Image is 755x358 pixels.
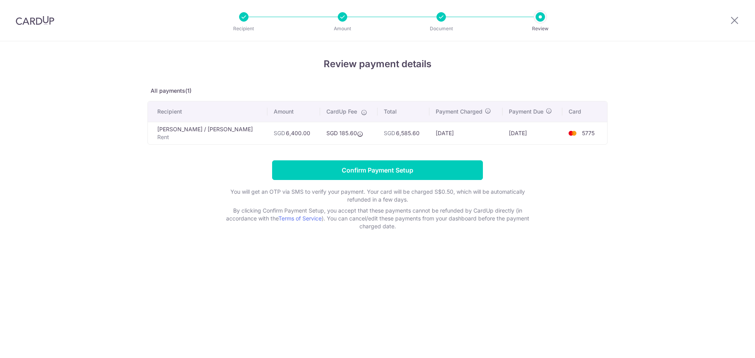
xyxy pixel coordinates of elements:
[412,25,470,33] p: Document
[16,16,54,25] img: CardUp
[384,130,395,136] span: SGD
[562,101,607,122] th: Card
[278,215,322,222] a: Terms of Service
[313,25,372,33] p: Amount
[565,129,580,138] img: <span class="translation_missing" title="translation missing: en.account_steps.new_confirm_form.b...
[267,122,320,144] td: 6,400.00
[147,87,608,95] p: All payments(1)
[582,130,595,136] span: 5775
[272,160,483,180] input: Confirm Payment Setup
[220,188,535,204] p: You will get an OTP via SMS to verify your payment. Your card will be charged S$0.50, which will ...
[377,122,429,144] td: 6,585.60
[326,108,357,116] span: CardUp Fee
[274,130,285,136] span: SGD
[436,108,482,116] span: Payment Charged
[267,101,320,122] th: Amount
[705,334,747,354] iframe: Opens a widget where you can find more information
[220,207,535,230] p: By clicking Confirm Payment Setup, you accept that these payments cannot be refunded by CardUp di...
[320,122,377,144] td: SGD 185.60
[511,25,569,33] p: Review
[503,122,562,144] td: [DATE]
[148,122,267,144] td: [PERSON_NAME] / [PERSON_NAME]
[157,133,261,141] p: Rent
[429,122,503,144] td: [DATE]
[147,57,608,71] h4: Review payment details
[377,101,429,122] th: Total
[148,101,267,122] th: Recipient
[215,25,273,33] p: Recipient
[509,108,543,116] span: Payment Due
